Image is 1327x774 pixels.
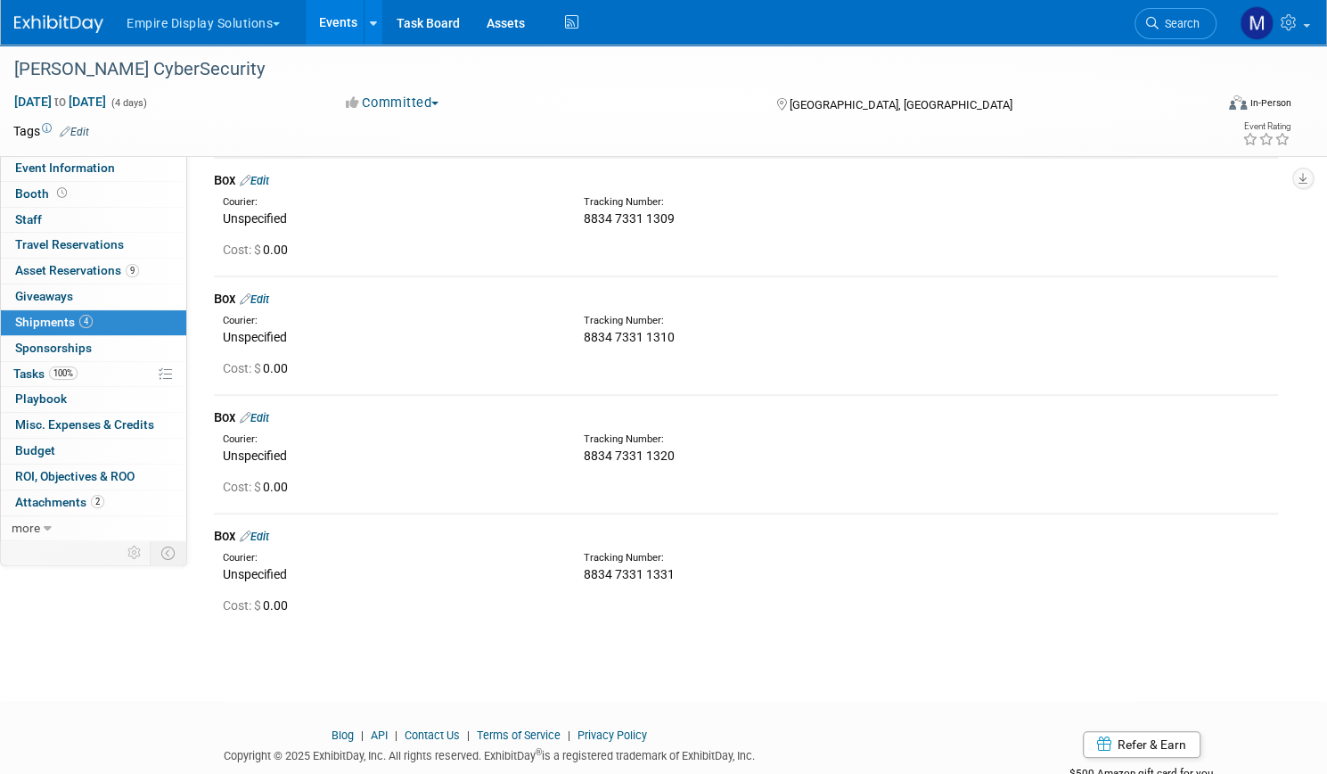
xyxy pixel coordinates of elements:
button: Committed [340,94,446,112]
span: 8834 7331 1309 [584,211,675,226]
div: Unspecified [223,210,557,227]
td: Tags [13,122,89,140]
span: (4 days) [110,97,147,109]
div: Event Rating [1242,122,1290,131]
img: Format-Inperson.png [1229,95,1247,110]
div: Box [214,408,1278,427]
span: to [52,95,69,109]
a: Event Information [1,156,186,181]
a: Tasks100% [1,362,186,387]
a: Edit [60,126,89,138]
span: 0.00 [223,480,295,494]
span: Cost: $ [223,598,263,613]
span: [GEOGRAPHIC_DATA], [GEOGRAPHIC_DATA] [790,98,1012,111]
div: Tracking Number: [584,551,1008,565]
span: | [390,729,402,742]
span: 0.00 [223,361,295,375]
div: Event Format [1101,93,1291,119]
span: [DATE] [DATE] [13,94,107,110]
span: Booth [15,186,70,201]
div: Copyright © 2025 ExhibitDay, Inc. All rights reserved. ExhibitDay is a registered trademark of Ex... [13,744,965,764]
a: Terms of Service [477,729,561,742]
a: Playbook [1,387,186,412]
span: Booth not reserved yet [53,186,70,200]
span: Playbook [15,391,67,406]
div: Unspecified [223,565,557,583]
a: Misc. Expenses & Credits [1,413,186,438]
span: 0.00 [223,598,295,613]
span: Search [1159,17,1200,30]
span: Asset Reservations [15,263,139,277]
span: 2 [91,495,104,508]
div: Tracking Number: [584,432,1008,447]
a: Edit [240,411,269,424]
span: 9 [126,264,139,277]
td: Personalize Event Tab Strip [119,541,151,564]
div: Box [214,527,1278,546]
a: Shipments4 [1,310,186,335]
a: Contact Us [405,729,460,742]
span: Cost: $ [223,243,263,257]
span: ROI, Objectives & ROO [15,469,135,483]
div: In-Person [1249,96,1291,110]
td: Toggle Event Tabs [151,541,187,564]
div: Box [214,171,1278,190]
div: Tracking Number: [584,195,1008,210]
span: Staff [15,212,42,226]
div: Unspecified [223,447,557,465]
a: more [1,516,186,541]
span: Event Information [15,161,115,175]
div: [PERSON_NAME] CyberSecurity [8,54,1183,86]
div: Courier: [223,314,557,328]
span: 8834 7331 1320 [584,449,675,463]
a: Asset Reservations9 [1,259,186,284]
sup: ® [536,747,542,757]
span: Cost: $ [223,361,263,375]
div: Courier: [223,195,557,210]
span: | [356,729,368,742]
span: Shipments [15,315,93,329]
div: Box [214,290,1278,309]
span: 4 [79,315,93,328]
a: Edit [240,174,269,187]
span: Attachments [15,495,104,509]
img: ExhibitDay [14,15,103,33]
span: Budget [15,443,55,457]
a: Search [1135,8,1216,39]
span: 8834 7331 1310 [584,330,675,344]
span: 0.00 [223,243,295,257]
div: Courier: [223,551,557,565]
a: Travel Reservations [1,233,186,258]
div: Courier: [223,432,557,447]
a: Blog [332,729,354,742]
a: Privacy Policy [577,729,647,742]
span: 8834 7331 1331 [584,567,675,581]
span: Misc. Expenses & Credits [15,417,154,432]
span: Giveaways [15,289,73,303]
img: Matt h [1240,6,1274,40]
span: Tasks [13,366,78,381]
a: API [371,729,388,742]
a: Booth [1,182,186,207]
span: Travel Reservations [15,237,124,251]
a: Edit [240,292,269,306]
a: Sponsorships [1,336,186,361]
a: Staff [1,208,186,233]
a: Edit [240,530,269,543]
a: Budget [1,439,186,464]
span: | [563,729,575,742]
div: Tracking Number: [584,314,1008,328]
div: Unspecified [223,328,557,346]
a: Giveaways [1,284,186,309]
a: Attachments2 [1,490,186,515]
a: ROI, Objectives & ROO [1,465,186,490]
span: Cost: $ [223,480,263,494]
span: | [463,729,474,742]
a: Refer & Earn [1083,731,1200,758]
span: Sponsorships [15,341,92,355]
span: more [12,521,40,535]
span: 100% [49,366,78,380]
